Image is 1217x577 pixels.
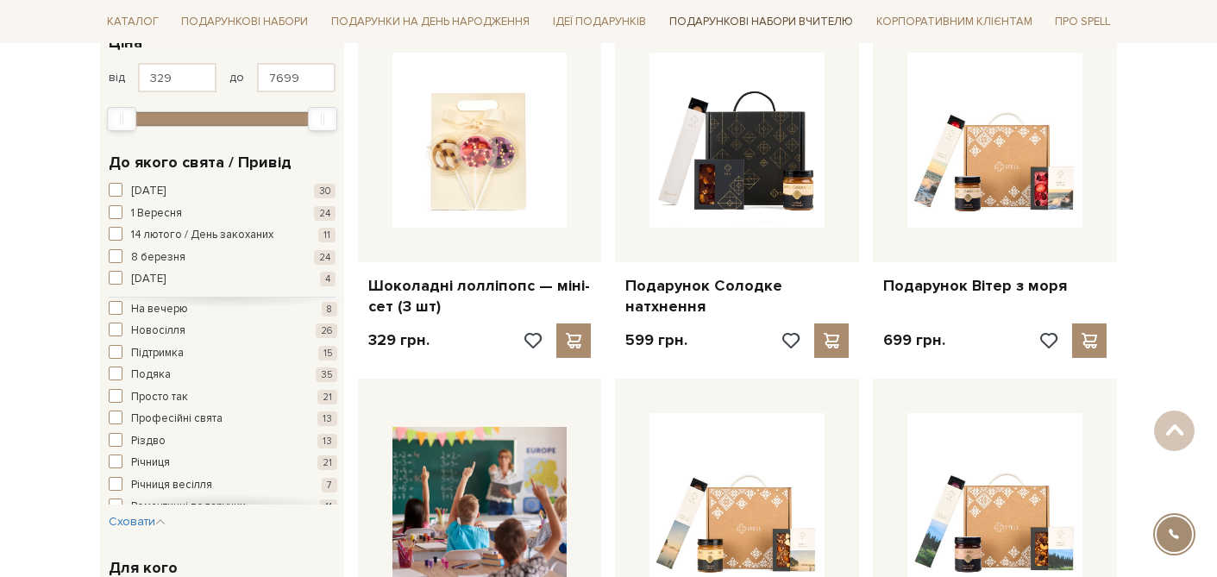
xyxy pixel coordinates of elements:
span: 1 Вересня [131,205,182,223]
span: 24 [314,206,336,221]
a: Подарункові набори Вчителю [662,7,860,36]
span: Романтичні подарунки [131,499,246,516]
span: До якого свята / Привід [109,151,292,174]
span: 21 [317,455,337,470]
button: Підтримка 15 [109,345,337,362]
span: 11 [318,228,336,242]
span: Сховати [109,514,166,529]
a: Ідеї подарунків [546,9,653,35]
button: 14 лютого / День закоханих 11 [109,227,336,244]
span: Різдво [131,433,166,450]
span: 8 [322,302,337,317]
a: Корпоративним клієнтам [869,9,1039,35]
span: від [109,70,125,85]
input: Ціна [257,63,336,92]
span: Просто так [131,389,188,406]
span: 14 лютого / День закоханих [131,227,273,244]
span: Річниця [131,455,170,472]
span: 24 [314,250,336,265]
span: 26 [316,323,337,338]
span: Новосілля [131,323,185,340]
a: Шоколадні лолліпопс — міні-сет (3 шт) [368,276,592,317]
span: Професійні свята [131,411,223,428]
span: [DATE] [131,183,166,200]
div: Max [308,107,337,131]
a: Каталог [100,9,166,35]
p: 699 грн. [883,330,945,350]
span: до [229,70,244,85]
button: Романтичні подарунки 11 [109,499,337,516]
button: Річниця весілля 7 [109,477,337,494]
button: 1 Вересня 24 [109,205,336,223]
button: На вечерю 8 [109,301,337,318]
div: Min [107,107,136,131]
a: Про Spell [1048,9,1117,35]
span: Підтримка [131,345,184,362]
button: [DATE] 4 [109,271,336,288]
button: Професійні свята 13 [109,411,337,428]
button: Просто так 21 [109,389,337,406]
button: Сховати [109,513,166,530]
a: Подарунки на День народження [324,9,536,35]
button: [DATE] 30 [109,183,336,200]
span: 11 [320,499,337,514]
button: Різдво 13 [109,433,337,450]
button: 8 березня 24 [109,249,336,267]
button: Новосілля 26 [109,323,337,340]
span: 35 [316,367,337,382]
a: Подарунок Вітер з моря [883,276,1107,296]
span: 15 [318,346,337,361]
span: 4 [320,272,336,286]
span: 13 [317,411,337,426]
button: Річниця 21 [109,455,337,472]
span: 30 [314,184,336,198]
span: На вечерю [131,301,188,318]
a: Подарункові набори [174,9,315,35]
span: Річниця весілля [131,477,212,494]
p: 599 грн. [625,330,687,350]
span: 13 [317,434,337,448]
input: Ціна [138,63,216,92]
button: Подяка 35 [109,367,337,384]
span: Подяка [131,367,171,384]
span: 21 [317,390,337,405]
a: Подарунок Солодке натхнення [625,276,849,317]
p: 329 грн. [368,330,430,350]
span: 7 [322,478,337,492]
span: 8 березня [131,249,185,267]
span: [DATE] [131,271,166,288]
